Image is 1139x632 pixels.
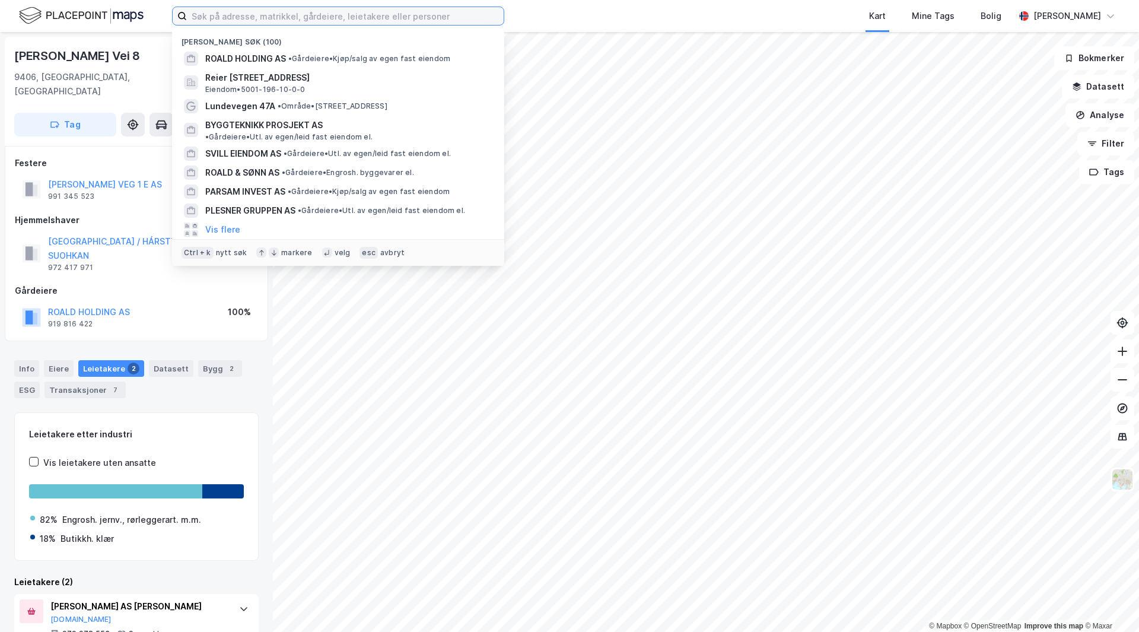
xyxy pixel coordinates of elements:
[1080,575,1139,632] iframe: Chat Widget
[288,54,292,63] span: •
[172,28,504,49] div: [PERSON_NAME] søk (100)
[278,101,387,111] span: Område • [STREET_ADDRESS]
[14,360,39,377] div: Info
[335,248,351,258] div: velg
[205,147,281,161] span: SVILL EIENDOM AS
[43,456,156,470] div: Vis leietakere uten ansatte
[29,427,244,442] div: Leietakere etter industri
[282,168,285,177] span: •
[205,204,295,218] span: PLESNER GRUPPEN AS
[380,248,405,258] div: avbryt
[205,166,279,180] span: ROALD & SØNN AS
[205,52,286,66] span: ROALD HOLDING AS
[1079,160,1134,184] button: Tags
[187,7,504,25] input: Søk på adresse, matrikkel, gårdeiere, leietakere eller personer
[19,5,144,26] img: logo.f888ab2527a4732fd821a326f86c7f29.svg
[1033,9,1101,23] div: [PERSON_NAME]
[284,149,287,158] span: •
[15,213,258,227] div: Hjemmelshaver
[205,185,285,199] span: PARSAM INVEST AS
[1077,132,1134,155] button: Filter
[929,622,962,630] a: Mapbox
[205,223,240,237] button: Vis flere
[78,360,144,377] div: Leietakere
[48,319,93,329] div: 919 816 422
[981,9,1001,23] div: Bolig
[48,192,94,201] div: 991 345 523
[61,532,114,546] div: Butikkh. klær
[14,70,199,99] div: 9406, [GEOGRAPHIC_DATA], [GEOGRAPHIC_DATA]
[40,532,56,546] div: 18%
[205,132,209,141] span: •
[44,382,126,398] div: Transaksjoner
[216,248,247,258] div: nytt søk
[284,149,451,158] span: Gårdeiere • Utl. av egen/leid fast eiendom el.
[282,168,414,177] span: Gårdeiere • Engrosh. byggevarer el.
[228,305,251,319] div: 100%
[1065,103,1134,127] button: Analyse
[15,284,258,298] div: Gårdeiere
[912,9,955,23] div: Mine Tags
[15,156,258,170] div: Festere
[1111,468,1134,491] img: Z
[288,187,291,196] span: •
[198,360,242,377] div: Bygg
[964,622,1022,630] a: OpenStreetMap
[205,132,373,142] span: Gårdeiere • Utl. av egen/leid fast eiendom el.
[1054,46,1134,70] button: Bokmerker
[359,247,378,259] div: esc
[288,54,450,63] span: Gårdeiere • Kjøp/salg av egen fast eiendom
[205,85,306,94] span: Eiendom • 5001-196-10-0-0
[14,113,116,136] button: Tag
[205,71,490,85] span: Reier [STREET_ADDRESS]
[288,187,450,196] span: Gårdeiere • Kjøp/salg av egen fast eiendom
[205,118,323,132] span: BYGGTEKNIKK PROSJEKT AS
[298,206,301,215] span: •
[14,382,40,398] div: ESG
[62,513,201,527] div: Engrosh. jernv., rørleggerart. m.m.
[14,575,259,589] div: Leietakere (2)
[182,247,214,259] div: Ctrl + k
[128,363,139,374] div: 2
[109,384,121,396] div: 7
[1062,75,1134,99] button: Datasett
[225,363,237,374] div: 2
[149,360,193,377] div: Datasett
[281,248,312,258] div: markere
[50,615,112,624] button: [DOMAIN_NAME]
[48,263,93,272] div: 972 417 971
[14,46,142,65] div: [PERSON_NAME] Vei 8
[1080,575,1139,632] div: Kontrollprogram for chat
[44,360,74,377] div: Eiere
[50,599,227,614] div: [PERSON_NAME] AS [PERSON_NAME]
[869,9,886,23] div: Kart
[1025,622,1083,630] a: Improve this map
[205,99,275,113] span: Lundevegen 47A
[40,513,58,527] div: 82%
[298,206,465,215] span: Gårdeiere • Utl. av egen/leid fast eiendom el.
[278,101,281,110] span: •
